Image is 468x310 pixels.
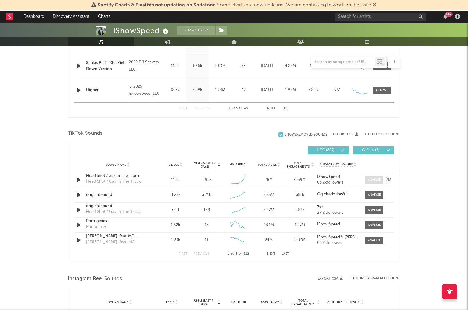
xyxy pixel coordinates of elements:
span: Videos [168,163,179,167]
a: IShowSpeed [317,222,359,227]
div: 453k [286,207,314,213]
a: Dashboard [19,11,48,23]
div: © 2025 Ishowspeed, LLC [129,83,162,97]
div: 11 [205,237,208,243]
a: 7vn [317,205,359,209]
button: + Add Instagram Reel Sound [349,277,400,280]
span: : Some charts are now updating. We are continuing to work on the issue [98,3,371,8]
div: Head Shot / Gas In The Truck [86,209,141,215]
div: Portuginies [86,224,107,230]
span: Reels (last 7 days) [190,299,217,306]
div: 1.27M [286,222,314,228]
button: Official(5) [353,146,394,154]
a: IShowSpeed & [PERSON_NAME] & MC CJ [317,235,359,240]
div: original sound [86,203,149,209]
span: Total Plays [261,301,279,304]
button: Previous [193,252,210,256]
button: Last [281,252,289,256]
div: 47 [233,87,254,93]
span: Author / Followers [327,300,360,304]
div: 48.2k [304,87,324,93]
a: original sound [86,192,149,198]
a: [PERSON_NAME] (feat. MC [PERSON_NAME] o [PERSON_NAME] & MC CJ) [86,233,149,239]
div: 2.26M [255,192,283,198]
div: 11.5k [161,177,190,183]
div: 7.08k [187,87,207,93]
a: Discovery Assistant [48,11,94,23]
a: Higher [86,87,126,93]
a: Portuginies [86,218,149,224]
span: to [231,107,235,110]
div: 13.1M [255,222,283,228]
span: Official ( 5 ) [357,149,385,152]
div: 4.69M [286,177,314,183]
button: First [179,107,187,110]
div: 1 5 812 [222,251,255,258]
strong: IShowSpeed & [PERSON_NAME] & MC CJ [317,235,392,239]
div: 99 + [445,12,453,17]
button: Export CSV [318,277,343,280]
span: Instagram Reel Sounds [68,275,122,283]
div: 63.2k followers [317,241,359,245]
div: 28M [255,177,283,183]
div: 2.42k followers [317,211,359,215]
span: Videos (last 7 days) [193,161,217,168]
button: Tracking [177,26,215,35]
strong: IShowSpeed [317,175,340,179]
span: TikTok Sounds [68,130,102,137]
button: 99+ [443,14,447,19]
button: Last [281,107,289,110]
div: 3.71k [202,192,211,198]
div: [DATE] [257,87,277,93]
button: Next [267,252,275,256]
span: Spotify Charts & Playlists not updating on Sodatone [98,3,216,8]
span: Sound Name [108,301,128,304]
a: Charts [94,11,115,23]
div: 351k [286,192,314,198]
span: UGC ( 807 ) [312,149,340,152]
div: [PERSON_NAME] (feat. MC [PERSON_NAME] o [PERSON_NAME] & MC CJ) [86,239,149,245]
input: Search by song name or URL [311,60,375,65]
a: IShowSpeed [317,175,359,179]
button: First [179,252,187,256]
div: 1.23M [210,87,230,93]
button: Next [267,107,275,110]
a: Og chadorkas911 [317,192,359,197]
span: Total Engagements [290,299,317,306]
div: 6M Trend [223,300,254,305]
div: 24M [255,237,283,243]
div: 13 [205,222,209,228]
a: Head Shot / Gas In The Truck [86,173,149,179]
button: Previous [193,107,210,110]
div: 38.3k [165,87,184,93]
span: Reels [166,301,174,304]
div: Head Shot / Gas In The Truck [86,179,141,185]
div: 1 5 49 [222,105,255,112]
div: 2.07M [286,237,314,243]
button: + Add TikTok Sound [358,133,400,136]
div: + Add Instagram Reel Sound [343,277,400,280]
span: to [231,253,234,255]
div: 1.62k [161,222,190,228]
span: Sound Name [106,163,126,167]
span: Dismiss [373,3,377,8]
div: 1.88M [280,87,301,93]
div: 644 [161,207,190,213]
span: Author / Followers [320,163,353,167]
span: Total Views [258,163,277,167]
div: 6M Trend [224,162,252,167]
div: IShowSpeed [113,26,170,36]
strong: Og chadorkas911 [317,192,349,196]
div: 4.95k [202,177,212,183]
button: UGC(807) [308,146,349,154]
span: Total Engagements [286,161,310,168]
strong: IShowSpeed [317,222,340,226]
div: 4.25k [161,192,190,198]
div: 1.23k [161,237,190,243]
div: N/A [327,87,347,93]
strong: 7vn [317,205,324,209]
